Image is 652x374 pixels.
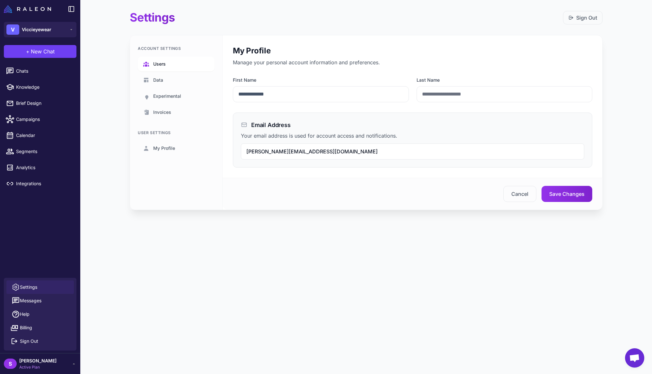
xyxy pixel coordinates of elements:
p: Your email address is used for account access and notifications. [241,132,584,140]
a: Chats [3,64,78,78]
div: Account Settings [138,46,215,51]
span: New Chat [31,48,55,55]
span: Chats [16,68,73,75]
a: Raleon Logo [4,5,54,13]
label: First Name [233,77,409,84]
span: Analytics [16,164,73,171]
h1: Settings [130,10,175,25]
span: Users [153,60,166,68]
div: V [6,24,19,35]
span: My Profile [153,145,175,152]
span: Campaigns [16,116,73,123]
button: VViccieyewear [4,22,76,37]
div: User Settings [138,130,215,136]
span: Billing [20,324,32,331]
p: Manage your personal account information and preferences. [233,59,592,66]
span: Help [20,311,30,318]
button: Sign Out [563,11,603,24]
div: Open chat [625,348,644,368]
span: Calendar [16,132,73,139]
a: Invoices [138,105,215,120]
span: Segments [16,148,73,155]
button: Save Changes [542,186,592,202]
a: Users [138,57,215,71]
span: Sign Out [20,338,38,345]
span: Experimental [153,93,181,100]
span: Viccieyewear [22,26,51,33]
span: Active Plan [19,364,57,370]
span: [PERSON_NAME] [19,357,57,364]
button: Cancel [503,186,536,202]
span: Knowledge [16,84,73,91]
a: Knowledge [3,80,78,94]
img: Raleon Logo [4,5,51,13]
a: Help [6,307,74,321]
a: Campaigns [3,113,78,126]
label: Last Name [417,77,593,84]
a: Segments [3,145,78,158]
a: Integrations [3,177,78,190]
button: Messages [6,294,74,307]
div: S [4,359,17,369]
a: My Profile [138,141,215,156]
button: Sign Out [6,334,74,348]
a: Brief Design [3,96,78,110]
h2: My Profile [233,46,592,56]
span: Messages [20,297,41,304]
span: Data [153,77,163,84]
span: Brief Design [16,100,73,107]
span: Settings [20,284,37,291]
a: Sign Out [568,14,597,22]
a: Experimental [138,89,215,104]
span: Integrations [16,180,73,187]
a: Analytics [3,161,78,174]
a: Data [138,73,215,87]
h3: Email Address [251,121,291,129]
a: Calendar [3,129,78,142]
span: [PERSON_NAME][EMAIL_ADDRESS][DOMAIN_NAME] [246,148,378,155]
button: +New Chat [4,45,76,58]
span: + [26,48,30,55]
span: Invoices [153,109,171,116]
